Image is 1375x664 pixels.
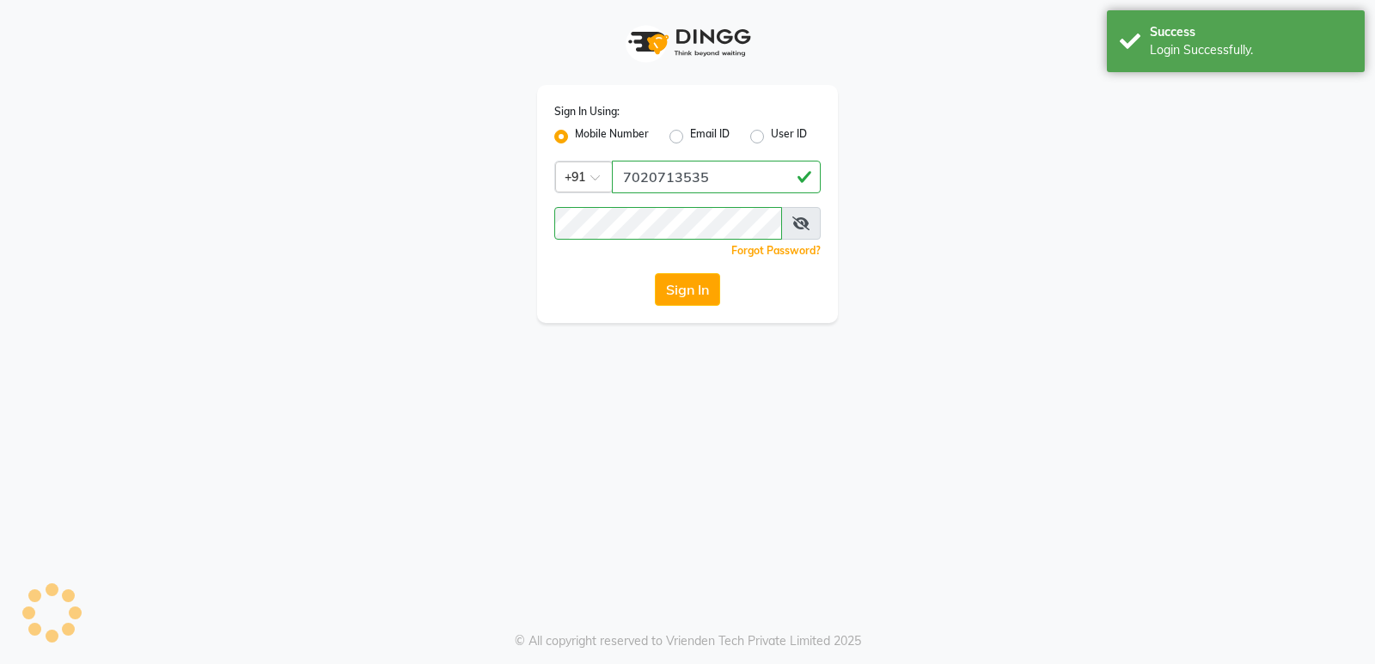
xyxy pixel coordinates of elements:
[771,126,807,147] label: User ID
[690,126,730,147] label: Email ID
[655,273,720,306] button: Sign In
[731,244,821,257] a: Forgot Password?
[554,104,620,119] label: Sign In Using:
[1150,23,1352,41] div: Success
[612,161,821,193] input: Username
[575,126,649,147] label: Mobile Number
[554,207,782,240] input: Username
[1150,41,1352,59] div: Login Successfully.
[619,17,756,68] img: logo1.svg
